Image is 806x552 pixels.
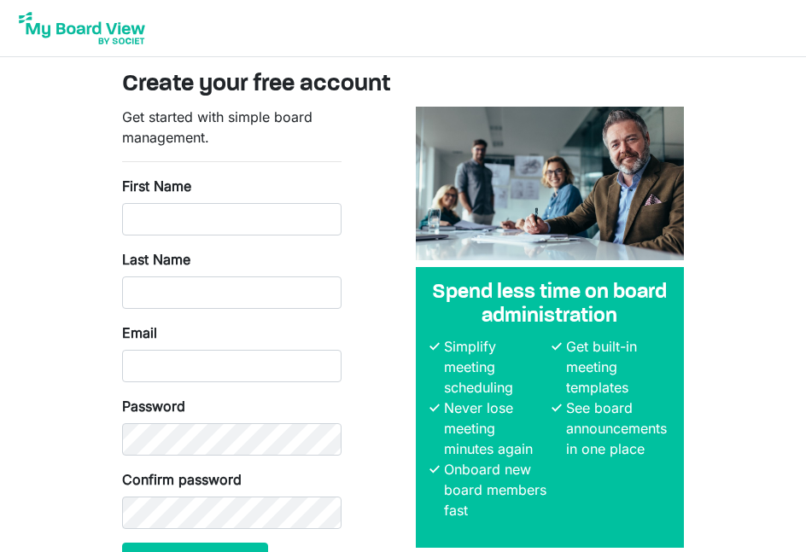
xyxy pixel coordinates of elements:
label: Last Name [122,249,190,270]
label: Email [122,322,157,343]
li: Simplify meeting scheduling [440,336,548,398]
li: See board announcements in one place [562,398,670,459]
span: Get started with simple board management. [122,108,312,146]
li: Never lose meeting minutes again [440,398,548,459]
label: Confirm password [122,469,242,490]
h4: Spend less time on board administration [429,281,670,330]
h3: Create your free account [122,71,684,100]
img: A photograph of board members sitting at a table [416,107,684,260]
label: First Name [122,176,191,196]
li: Get built-in meeting templates [562,336,670,398]
label: Password [122,396,185,416]
img: My Board View Logo [14,7,150,49]
li: Onboard new board members fast [440,459,548,520]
